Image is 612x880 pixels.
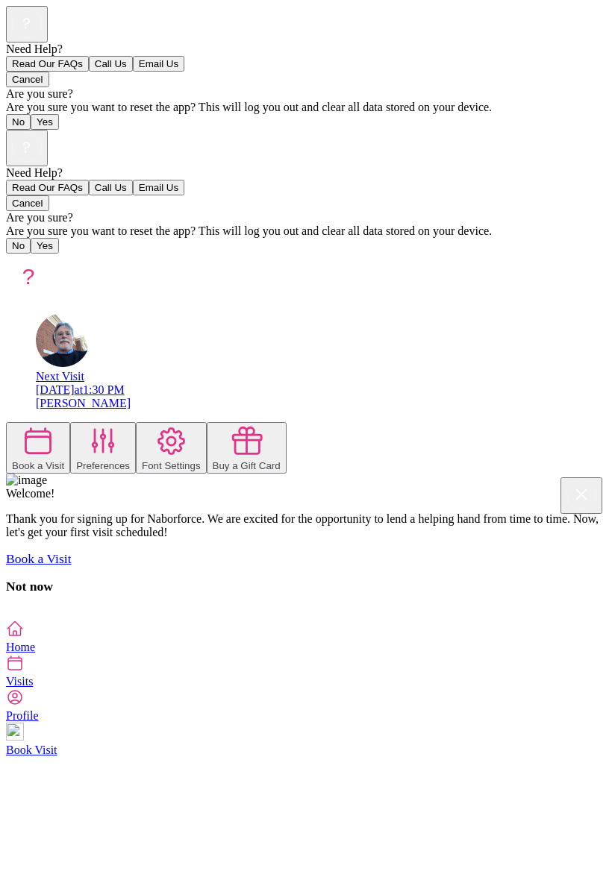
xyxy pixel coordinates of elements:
button: Read Our FAQs [6,56,89,72]
img: image [6,474,47,487]
button: Email Us [133,56,184,72]
div: [DATE] at 1:30 PM [36,383,606,397]
div: Book a Visit [12,460,64,471]
div: Font Settings [142,460,201,471]
div: Buy a Gift Card [213,460,281,471]
a: Not now [6,579,53,594]
div: Next Visit [36,370,606,383]
button: Yes [31,114,59,130]
a: Book Visit [6,723,606,756]
div: [PERSON_NAME] [36,397,606,410]
div: Are you sure? [6,87,606,101]
a: avatarNext Visit[DATE]at1:30 PM[PERSON_NAME] [36,356,606,410]
img: avatar [36,313,90,367]
span: Book Visit [6,744,57,756]
a: Visits [6,654,606,688]
p: Thank you for signing up for Naborforce. We are excited for the opportunity to lend a helping han... [6,512,606,539]
div: Preferences [76,460,130,471]
button: Font Settings [136,422,207,474]
button: Buy a Gift Card [207,422,287,474]
button: Email Us [133,180,184,195]
div: Welcome! [6,487,606,500]
a: avatar [36,356,90,369]
button: Cancel [6,195,49,211]
div: Are you sure you want to reset the app? This will log you out and clear all data stored on your d... [6,224,606,238]
button: Call Us [89,56,133,72]
button: Preferences [70,422,136,474]
div: Are you sure you want to reset the app? This will log you out and clear all data stored on your d... [6,101,606,114]
a: Home [6,620,606,653]
button: Call Us [89,180,133,195]
button: No [6,114,31,130]
button: Book a Visit [6,422,70,474]
button: No [6,238,31,254]
img: avatar [6,254,51,298]
div: Need Help? [6,166,606,180]
div: Are you sure? [6,211,606,224]
a: Profile [6,688,606,722]
div: Need Help? [6,43,606,56]
a: Book a Visit [6,551,72,566]
button: Cancel [6,72,49,87]
span: Visits [6,675,33,688]
span: Home [6,641,35,653]
button: Yes [31,238,59,254]
span: Profile [6,709,39,722]
button: Read Our FAQs [6,180,89,195]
